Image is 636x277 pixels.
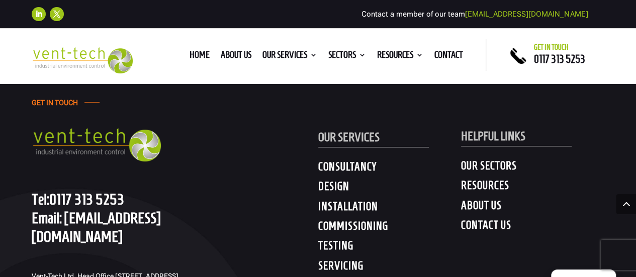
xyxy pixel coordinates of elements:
span: HELPFUL LINKS [461,129,525,143]
h4: ABOUT US [461,199,604,217]
span: Contact a member of our team [361,10,588,19]
a: Home [190,51,210,62]
a: [EMAIL_ADDRESS][DOMAIN_NAME] [465,10,588,19]
a: Our Services [262,51,317,62]
h4: DESIGN [318,179,462,198]
span: Get in touch [533,43,568,51]
h4: CONSULTANCY [318,160,462,178]
img: 2023-09-27T08_35_16.549ZVENT-TECH---Clear-background [32,47,132,73]
span: Email: [32,209,62,226]
h4: TESTING [318,239,462,257]
a: Tel:0117 313 5253 [32,191,124,208]
a: Follow on LinkedIn [32,7,46,21]
span: OUR SERVICES [318,130,380,144]
h4: CONTACT US [461,218,604,236]
a: Resources [377,51,423,62]
span: Tel: [32,191,49,208]
a: [EMAIL_ADDRESS][DOMAIN_NAME] [32,209,161,245]
h4: OUR SECTORS [461,159,604,177]
a: About us [221,51,251,62]
h4: COMMISSIONING [318,219,462,237]
h4: GET IN TOUCH [32,99,78,112]
h4: SERVICING [318,259,462,277]
a: 0117 313 5253 [533,53,585,65]
a: Contact [434,51,463,62]
h4: INSTALLATION [318,200,462,218]
h4: RESOURCES [461,178,604,197]
a: Sectors [328,51,366,62]
a: Follow on X [50,7,64,21]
